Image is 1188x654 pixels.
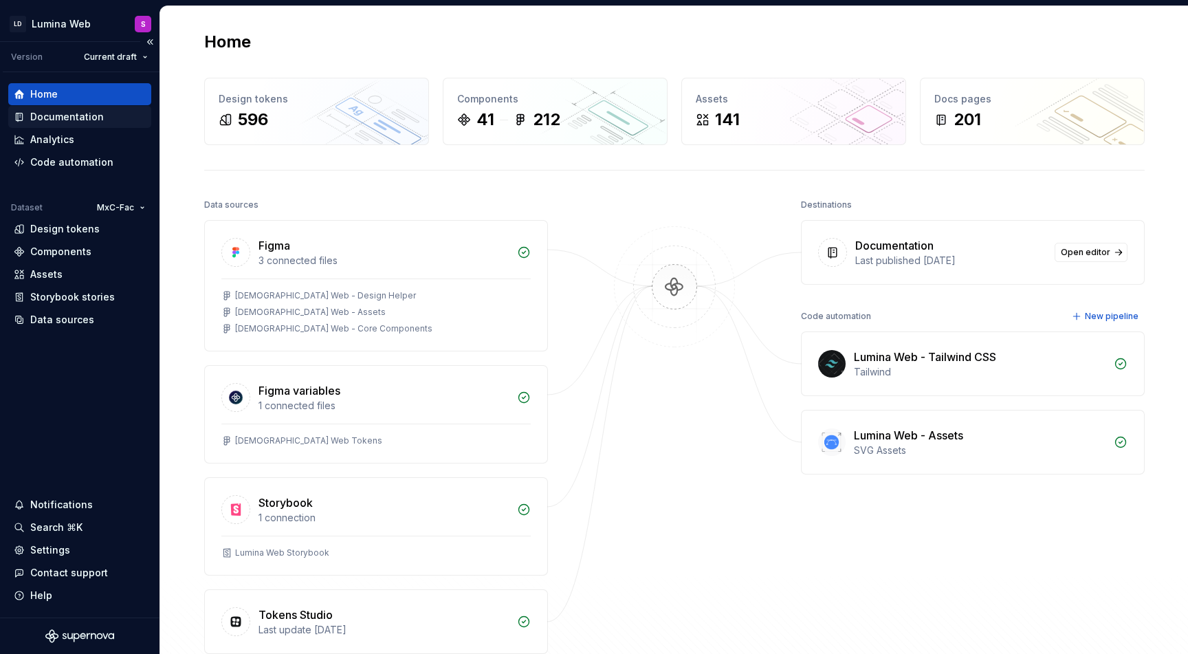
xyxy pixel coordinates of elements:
div: Lumina Web Storybook [235,547,329,558]
button: LDLumina WebS [3,9,157,39]
div: 1 connected files [258,399,509,413]
a: Docs pages201 [920,78,1145,145]
div: Settings [30,543,70,557]
div: Docs pages [934,92,1130,106]
div: Last published [DATE] [855,254,1046,268]
div: 41 [476,109,494,131]
div: Storybook [258,494,313,511]
div: Data sources [30,313,94,327]
div: Assets [30,268,63,281]
div: Components [457,92,653,106]
div: 212 [533,109,560,131]
a: Storybook stories [8,286,151,308]
h2: Home [204,31,251,53]
div: Contact support [30,566,108,580]
a: Design tokens596 [204,78,429,145]
div: 596 [238,109,268,131]
div: Version [11,52,43,63]
a: Assets [8,263,151,285]
a: Figma variables1 connected files[DEMOGRAPHIC_DATA] Web Tokens [204,365,548,464]
div: Figma variables [258,382,340,399]
a: Assets141 [681,78,906,145]
div: [DEMOGRAPHIC_DATA] Web - Design Helper [235,290,416,301]
div: [DEMOGRAPHIC_DATA] Web - Assets [235,307,386,318]
div: 3 connected files [258,254,509,268]
span: New pipeline [1085,311,1138,322]
div: Last update [DATE] [258,623,509,637]
a: Design tokens [8,218,151,240]
button: Current draft [78,47,154,67]
div: Lumina Web - Assets [854,427,963,444]
div: Storybook stories [30,290,115,304]
div: Data sources [204,195,258,215]
button: New pipeline [1068,307,1145,326]
div: [DEMOGRAPHIC_DATA] Web Tokens [235,435,382,446]
a: Components41212 [443,78,668,145]
button: Contact support [8,562,151,584]
div: Analytics [30,133,74,146]
div: S [141,19,146,30]
button: Help [8,585,151,607]
a: Data sources [8,309,151,331]
div: 201 [954,109,981,131]
button: MxC-Fac [91,198,151,217]
div: Tailwind [854,365,1105,379]
a: Analytics [8,129,151,151]
div: Lumina Web [32,17,91,31]
span: Current draft [84,52,137,63]
div: Code automation [30,155,113,169]
div: Home [30,87,58,101]
span: MxC-Fac [97,202,134,213]
div: Notifications [30,498,93,512]
a: Figma3 connected files[DEMOGRAPHIC_DATA] Web - Design Helper[DEMOGRAPHIC_DATA] Web - Assets[DEMOG... [204,220,548,351]
div: Destinations [801,195,852,215]
div: Code automation [801,307,871,326]
div: Components [30,245,91,259]
svg: Supernova Logo [45,629,114,643]
div: Search ⌘K [30,521,82,534]
div: 141 [715,109,740,131]
a: Open editor [1055,243,1127,262]
a: Tokens StudioLast update [DATE] [204,589,548,654]
button: Search ⌘K [8,516,151,538]
button: Collapse sidebar [140,32,159,52]
div: Figma [258,237,290,254]
div: LD [10,16,26,32]
div: Design tokens [219,92,415,106]
div: Help [30,589,52,602]
div: 1 connection [258,511,509,525]
div: Documentation [855,237,934,254]
div: Lumina Web - Tailwind CSS [854,349,996,365]
a: Documentation [8,106,151,128]
span: Open editor [1061,247,1110,258]
div: Design tokens [30,222,100,236]
div: Documentation [30,110,104,124]
button: Notifications [8,494,151,516]
div: [DEMOGRAPHIC_DATA] Web - Core Components [235,323,432,334]
a: Components [8,241,151,263]
div: Tokens Studio [258,607,333,623]
div: Assets [696,92,892,106]
a: Storybook1 connectionLumina Web Storybook [204,477,548,576]
a: Code automation [8,151,151,173]
div: SVG Assets [854,444,1105,457]
div: Dataset [11,202,43,213]
a: Home [8,83,151,105]
a: Settings [8,539,151,561]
